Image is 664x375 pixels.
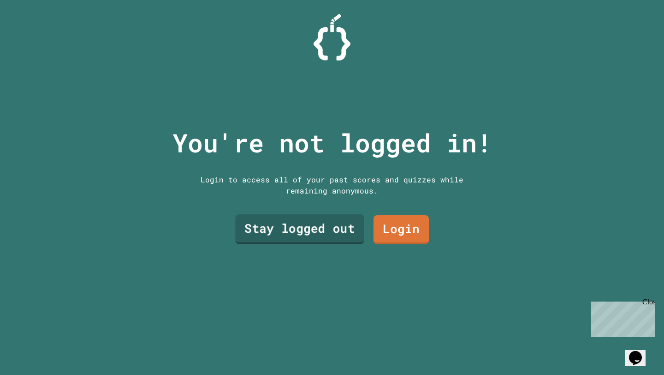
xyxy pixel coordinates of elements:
[373,215,429,244] a: Login
[587,298,655,337] iframe: chat widget
[314,14,350,60] img: Logo.svg
[235,214,364,244] a: Stay logged out
[625,338,655,366] iframe: chat widget
[172,124,492,162] p: You're not logged in!
[4,4,64,59] div: Chat with us now!Close
[194,174,470,196] div: Login to access all of your past scores and quizzes while remaining anonymous.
